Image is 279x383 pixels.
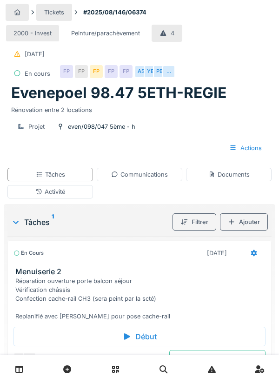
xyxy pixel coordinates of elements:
div: CL [23,352,36,365]
div: [DATE] [25,50,45,59]
div: Tickets [44,8,64,17]
div: FP [105,65,118,78]
h1: Evenepoel 98.47 5ETH-REGIE [11,84,226,102]
h3: Menuiserie 2 [15,267,267,276]
div: Actions [221,139,270,157]
div: Marquer comme terminé [169,350,266,367]
div: Rénovation entre 2 locations [11,102,268,114]
div: Projet [28,122,45,131]
strong: #2025/08/146/06374 [80,8,150,17]
div: Documents [208,170,250,179]
div: FP [60,65,73,78]
div: even/098/047 5ème - h [68,122,135,131]
div: Ajouter [220,213,268,231]
div: 4 [171,29,174,38]
div: Réparation ouverture porte balcon séjour Vérification châssis Confection cache-rail CH3 (sera pei... [15,277,267,321]
div: Filtrer [173,213,216,231]
div: Activité [35,187,65,196]
div: Début [13,327,266,346]
sup: 1 [52,217,54,228]
div: … [162,65,175,78]
div: Communications [111,170,168,179]
div: FP [75,65,88,78]
div: Peinture/parachèvement [71,29,140,38]
div: FP [120,65,133,78]
div: PB [153,65,166,78]
div: FP [90,65,103,78]
div: Tâches [36,170,65,179]
div: Tâches [11,217,169,228]
div: [DATE] [207,249,227,258]
div: 2000 - Invest [13,29,52,38]
div: AS [134,65,147,78]
div: YE [144,65,157,78]
div: PB [13,352,27,365]
div: En cours [13,249,44,257]
div: En cours [25,69,50,78]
